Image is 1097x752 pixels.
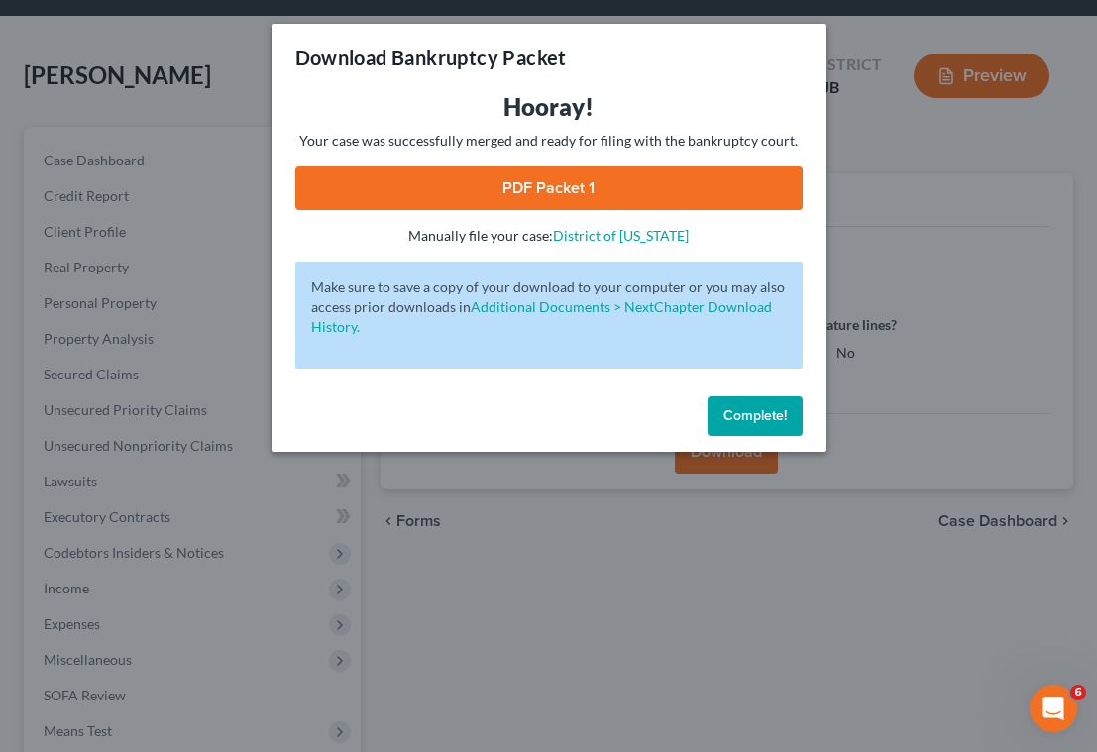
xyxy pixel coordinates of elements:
[295,44,567,71] h3: Download Bankruptcy Packet
[1070,685,1086,700] span: 6
[723,407,787,424] span: Complete!
[295,91,803,123] h3: Hooray!
[295,131,803,151] p: Your case was successfully merged and ready for filing with the bankruptcy court.
[1030,685,1077,732] iframe: Intercom live chat
[295,166,803,210] a: PDF Packet 1
[708,396,803,436] button: Complete!
[311,277,787,337] p: Make sure to save a copy of your download to your computer or you may also access prior downloads in
[553,227,689,244] a: District of [US_STATE]
[311,298,772,335] a: Additional Documents > NextChapter Download History.
[295,226,803,246] p: Manually file your case:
